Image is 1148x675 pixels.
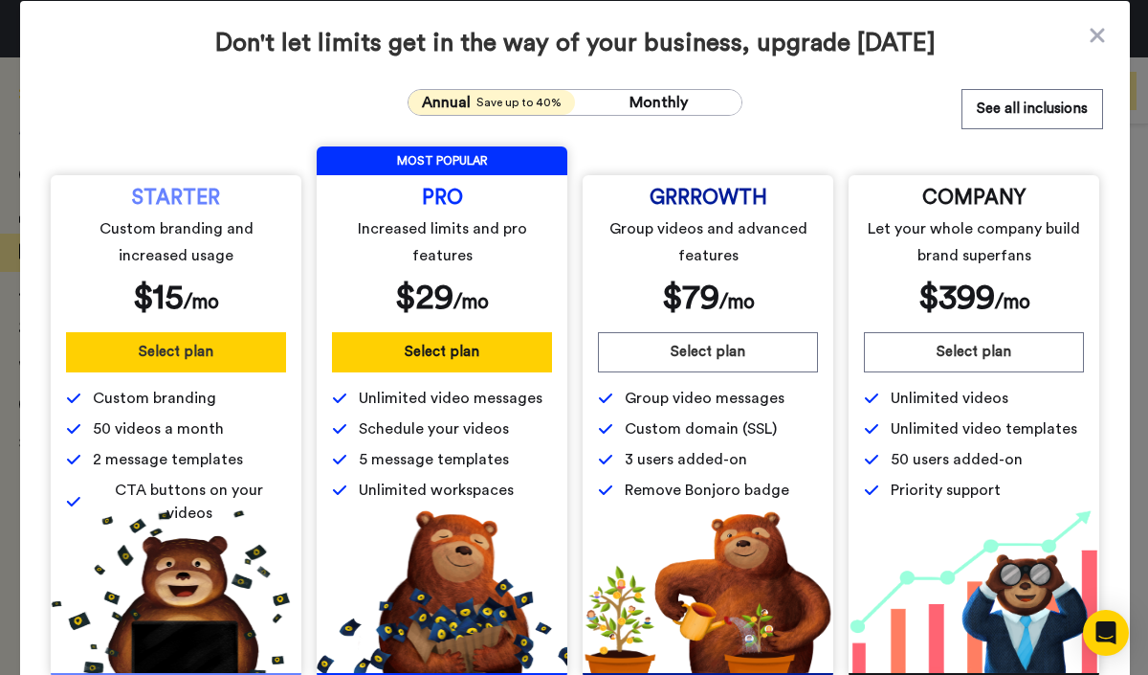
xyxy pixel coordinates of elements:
span: Monthly [629,95,688,110]
span: Annual [422,91,471,114]
span: Remove Bonjoro badge [625,479,789,502]
img: edd2fd70e3428fe950fd299a7ba1283f.png [583,510,833,673]
span: 50 videos a month [93,417,224,440]
span: /mo [719,292,755,312]
img: b5b10b7112978f982230d1107d8aada4.png [317,510,567,673]
div: Open Intercom Messenger [1083,610,1129,656]
span: 50 users added-on [891,448,1023,471]
button: Monthly [575,90,741,115]
button: AnnualSave up to 40% [408,90,575,115]
span: STARTER [132,191,220,206]
span: Group videos and advanced features [602,215,815,269]
span: 5 message templates [359,448,509,471]
span: Custom branding [93,387,216,410]
span: 3 users added-on [625,448,747,471]
span: Let your whole company build brand superfans [868,215,1081,269]
span: Unlimited video templates [891,417,1077,440]
button: Select plan [598,332,818,372]
span: Custom branding and increased usage [70,215,283,269]
button: Select plan [864,332,1084,372]
span: Custom domain (SSL) [625,417,777,440]
span: Group video messages [625,387,784,410]
span: $ 79 [662,281,719,315]
span: $ 15 [133,281,184,315]
span: MOST POPULAR [317,146,567,175]
img: baac238c4e1197dfdb093d3ea7416ec4.png [849,510,1099,673]
span: /mo [184,292,219,312]
button: Select plan [66,332,286,372]
span: $ 29 [395,281,453,315]
span: Increased limits and pro features [336,215,549,269]
span: Save up to 40% [476,95,562,110]
button: Select plan [332,332,552,372]
span: /mo [453,292,489,312]
span: PRO [422,191,463,206]
span: CTA buttons on your videos [93,479,286,525]
span: $ 399 [918,281,995,315]
span: 2 message templates [93,448,243,471]
span: Unlimited workspaces [359,479,514,502]
span: GRRROWTH [650,191,767,206]
span: Unlimited video messages [359,387,542,410]
span: COMPANY [922,191,1026,206]
button: See all inclusions [961,89,1103,129]
span: Don't let limits get in the way of your business, upgrade [DATE] [47,28,1103,58]
span: /mo [995,292,1030,312]
span: Priority support [891,479,1001,502]
span: Schedule your videos [359,417,509,440]
img: 5112517b2a94bd7fef09f8ca13467cef.png [51,510,301,673]
span: Unlimited videos [891,387,1008,410]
